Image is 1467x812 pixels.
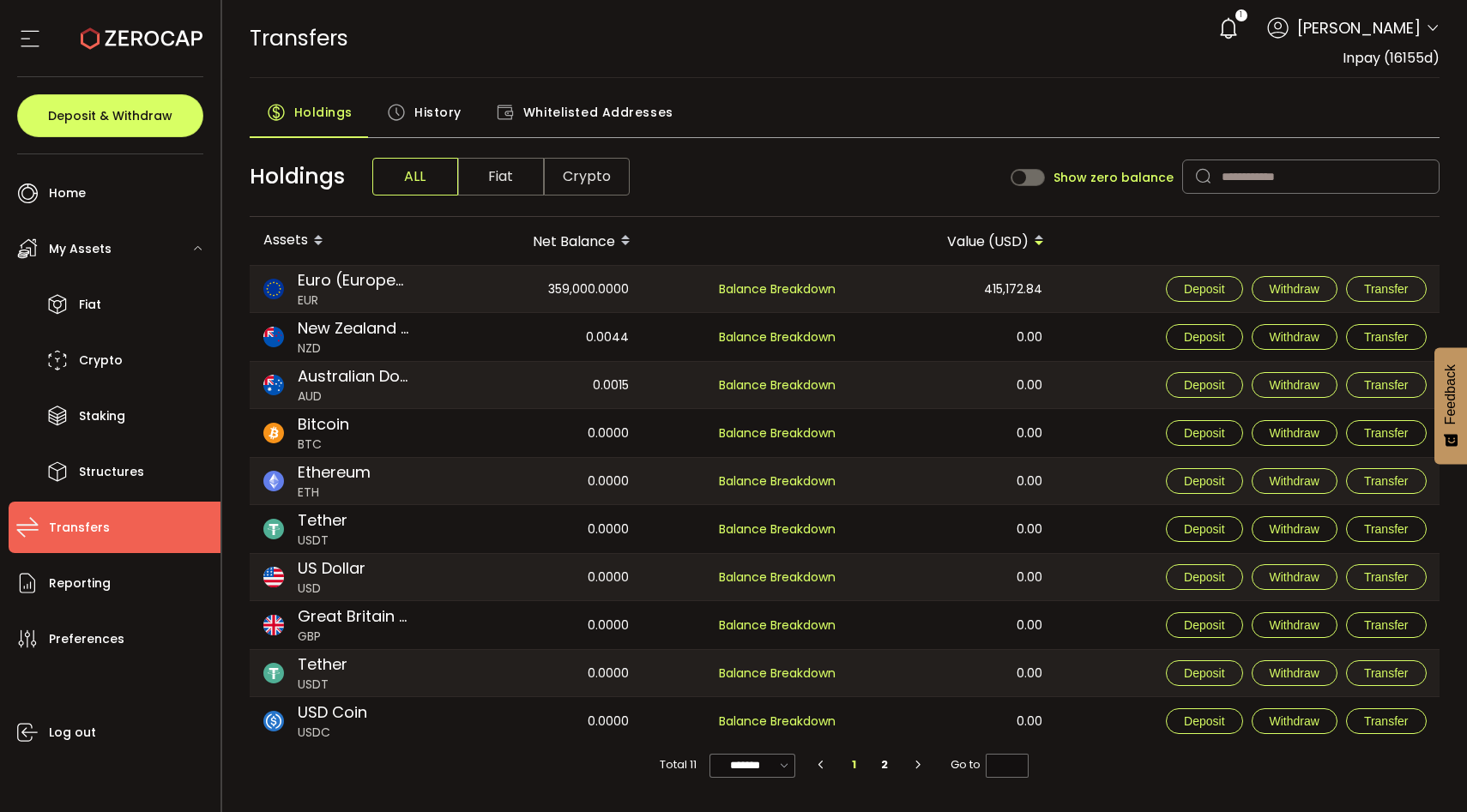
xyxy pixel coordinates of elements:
iframe: Chat Widget [1263,627,1467,812]
span: Withdraw [1270,570,1319,584]
span: NZD [298,340,408,358]
span: Withdraw [1270,330,1319,344]
button: Deposit [1166,372,1242,398]
button: Deposit [1166,612,1242,638]
span: New Zealand Dollar [298,316,408,340]
div: 0.00 [851,409,1056,457]
span: Fiat [458,158,544,195]
div: 0.00 [851,505,1056,553]
span: Deposit [1184,330,1224,344]
span: Bitcoin [298,412,349,436]
span: Transfer [1364,282,1409,296]
span: Transfer [1364,522,1409,536]
span: Home [49,181,86,206]
span: ETH [298,484,371,502]
button: Deposit [1166,708,1242,734]
span: Deposit [1184,522,1224,536]
button: Transfer [1346,516,1427,542]
button: Withdraw [1252,420,1337,446]
div: 0.0000 [438,601,643,649]
span: BTC [298,436,349,454]
img: usd_portfolio.svg [263,567,284,587]
div: 0.0000 [438,409,643,457]
span: Deposit [1184,666,1224,680]
span: Ethereum [298,460,371,484]
span: Transfer [1364,378,1409,392]
span: Balance Breakdown [719,616,836,635]
button: Deposit & Withdraw [17,94,203,137]
button: Transfer [1346,612,1427,638]
span: Great Britain Pound [298,604,408,628]
span: Australian Dollar [298,364,408,388]
div: 359,000.0000 [438,266,643,312]
img: usdt_portfolio.svg [263,663,284,683]
span: Go to [951,753,1029,777]
div: 0.0000 [438,697,643,745]
img: eth_portfolio.svg [263,471,284,491]
span: USD [298,580,365,598]
span: Preferences [49,627,124,652]
button: Deposit [1166,420,1242,446]
button: Deposit [1166,564,1242,590]
span: Feedback [1443,364,1458,424]
span: Deposit [1184,282,1224,296]
button: Deposit [1166,516,1242,542]
button: Withdraw [1252,276,1337,302]
span: Deposit [1184,474,1224,488]
div: 0.0015 [438,362,643,408]
li: 2 [869,753,900,777]
span: Euro (European Monetary Unit) [298,268,408,292]
span: Deposit & Withdraw [48,110,172,122]
span: Balance Breakdown [719,376,836,394]
img: gbp_portfolio.svg [263,615,284,635]
button: Withdraw [1252,564,1337,590]
div: Assets [250,226,438,256]
span: Balance Breakdown [719,424,836,443]
span: Fiat [79,292,101,317]
button: Deposit [1166,324,1242,350]
span: History [414,95,462,129]
span: Transfer [1364,570,1409,584]
span: Transfers [49,515,110,540]
span: USDC [298,724,367,742]
button: Transfer [1346,276,1427,302]
div: 0.0000 [438,554,643,600]
div: Net Balance [438,226,644,256]
span: Deposit [1184,378,1224,392]
span: EUR [298,292,408,310]
button: Feedback - Show survey [1434,347,1467,464]
div: 0.00 [851,362,1056,408]
span: Balance Breakdown [719,664,836,683]
span: Withdraw [1270,474,1319,488]
button: Transfer [1346,324,1427,350]
span: Transfer [1364,426,1409,440]
div: 415,172.84 [851,266,1056,312]
span: GBP [298,628,408,646]
img: aud_portfolio.svg [263,375,284,395]
button: Deposit [1166,660,1242,686]
button: Withdraw [1252,468,1337,494]
span: Withdraw [1270,426,1319,440]
button: Deposit [1166,468,1242,494]
span: Balance Breakdown [719,520,836,539]
img: nzd_portfolio.svg [263,327,284,347]
span: Holdings [294,95,353,129]
span: Tether [298,508,347,532]
button: Withdraw [1252,372,1337,398]
div: 0.0044 [438,313,643,361]
span: Reporting [49,571,111,596]
span: Deposit [1184,714,1224,728]
button: Withdraw [1252,324,1337,350]
img: usdc_portfolio.svg [263,711,284,731]
button: Withdraw [1252,612,1337,638]
div: 0.00 [851,601,1056,649]
img: eur_portfolio.svg [263,279,284,299]
div: 0.0000 [438,458,643,504]
span: Crypto [544,158,630,195]
span: Transfer [1364,474,1409,488]
span: Deposit [1184,618,1224,632]
span: USDT [298,676,347,694]
div: Value (USD) [851,226,1058,256]
img: usdt_portfolio.svg [263,519,284,539]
